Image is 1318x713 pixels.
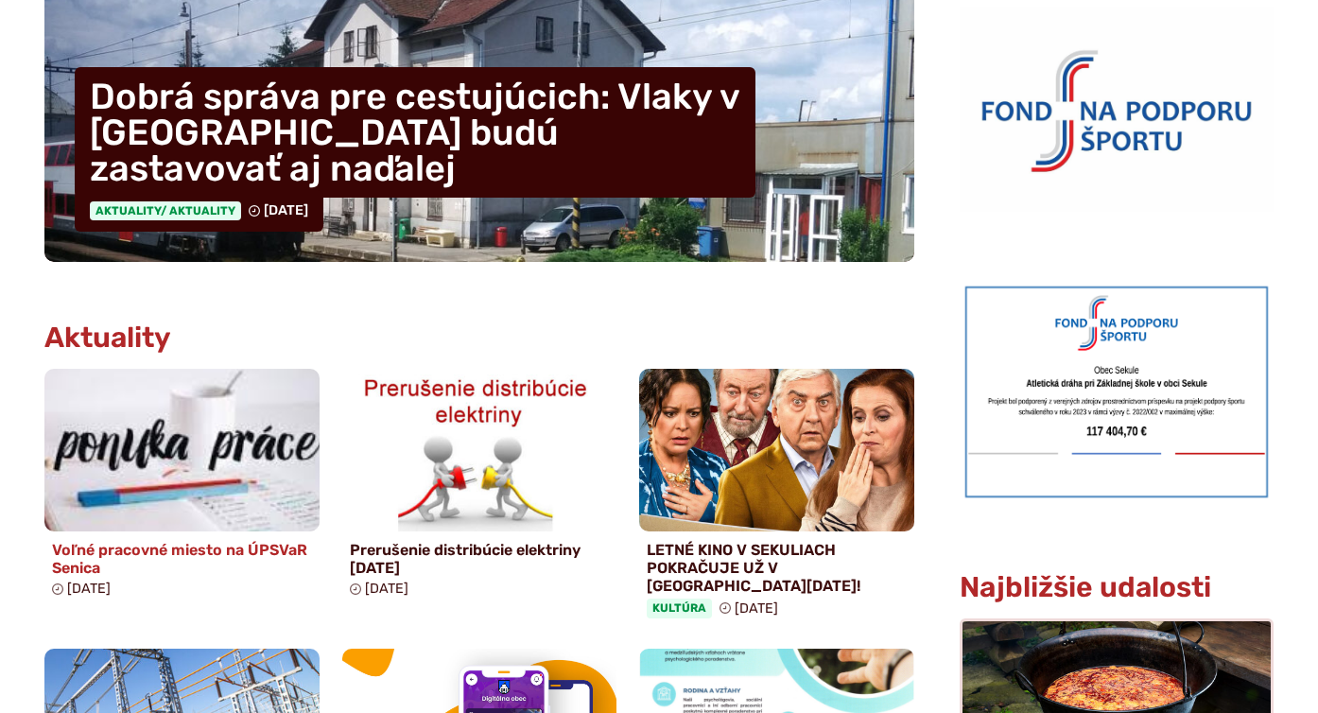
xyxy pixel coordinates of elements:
span: [DATE] [264,202,308,218]
h4: LETNÉ KINO V SEKULIACH POKRAČUJE UŽ V [GEOGRAPHIC_DATA][DATE]! [647,541,907,596]
span: [DATE] [735,600,778,617]
h4: Prerušenie distribúcie elektriny [DATE] [350,541,610,577]
span: [DATE] [67,581,111,597]
a: LETNÉ KINO V SEKULIACH POKRAČUJE UŽ V [GEOGRAPHIC_DATA][DATE]! Kultúra [DATE] [639,369,914,626]
span: Kultúra [647,599,712,617]
h4: Voľné pracovné miesto na ÚPSVaR Senica [52,541,312,577]
img: logo_fnps.png [960,7,1274,211]
span: Aktuality [90,201,241,220]
h4: Dobrá správa pre cestujúcich: Vlaky v [GEOGRAPHIC_DATA] budú zastavovať aj naďalej [75,67,755,198]
a: Voľné pracovné miesto na ÚPSVaR Senica [DATE] [44,369,320,604]
h3: Aktuality [44,322,171,354]
span: / Aktuality [161,204,235,217]
span: [DATE] [365,581,408,597]
img: draha.png [960,281,1274,502]
a: Prerušenie distribúcie elektriny [DATE] [DATE] [342,369,617,604]
h3: Najbližšie udalosti [960,572,1211,603]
